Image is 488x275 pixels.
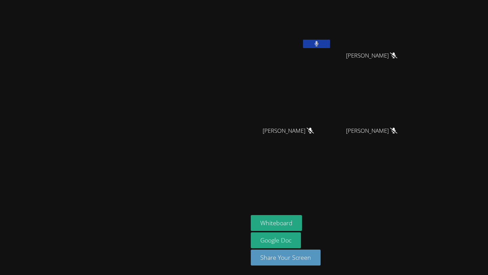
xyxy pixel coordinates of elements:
[251,232,301,248] a: Google Doc
[346,126,397,136] span: [PERSON_NAME]
[251,215,302,231] button: Whiteboard
[346,51,397,61] span: [PERSON_NAME]
[251,250,321,266] button: Share Your Screen
[263,126,314,136] span: [PERSON_NAME]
